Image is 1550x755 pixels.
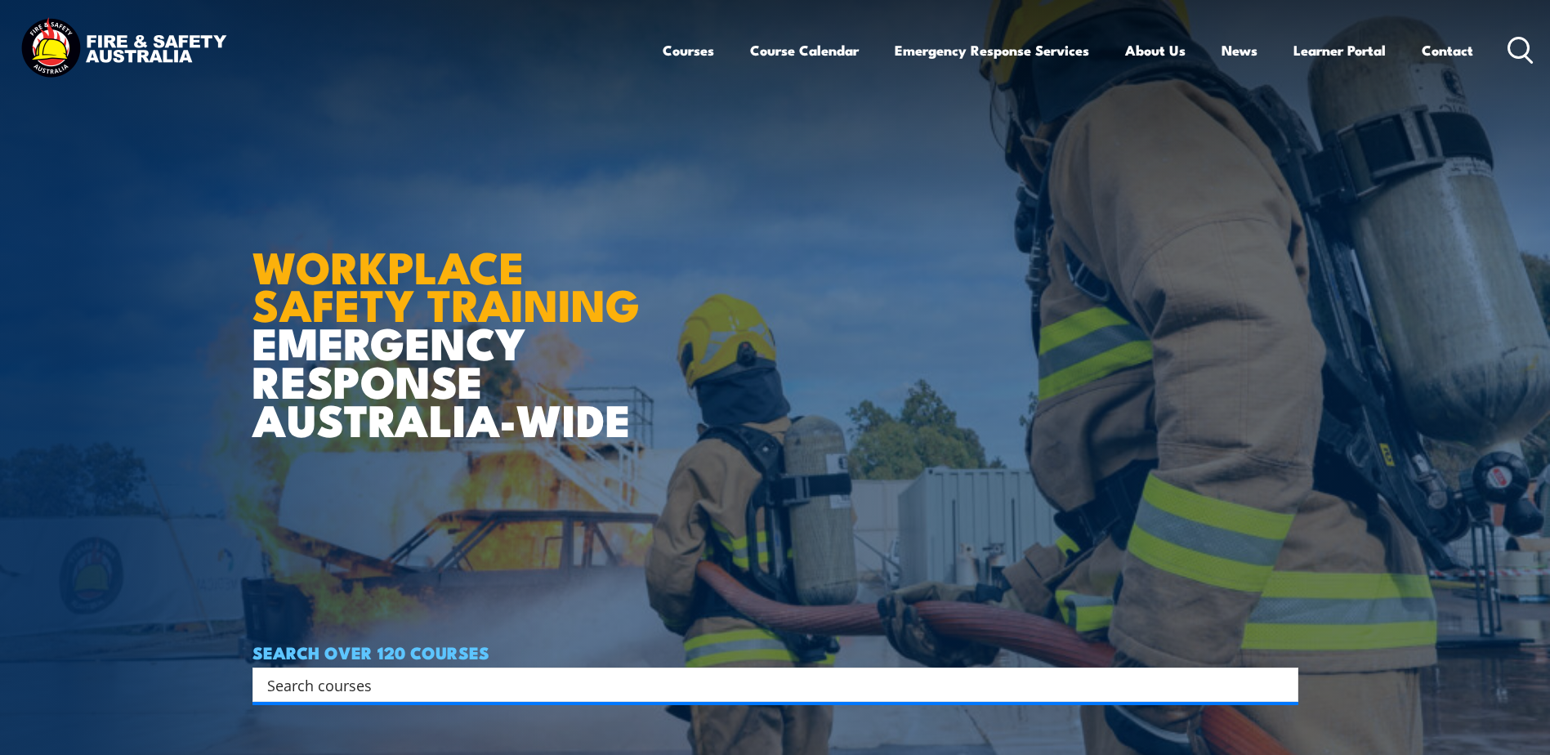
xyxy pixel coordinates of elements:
strong: WORKPLACE SAFETY TRAINING [252,231,640,337]
a: Courses [663,29,714,72]
a: Course Calendar [750,29,859,72]
h4: SEARCH OVER 120 COURSES [252,643,1298,661]
h1: EMERGENCY RESPONSE AUSTRALIA-WIDE [252,206,652,438]
button: Search magnifier button [1270,673,1293,696]
a: Learner Portal [1293,29,1386,72]
a: Emergency Response Services [895,29,1089,72]
input: Search input [267,672,1262,697]
form: Search form [270,673,1266,696]
a: About Us [1125,29,1186,72]
a: Contact [1422,29,1473,72]
a: News [1222,29,1257,72]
